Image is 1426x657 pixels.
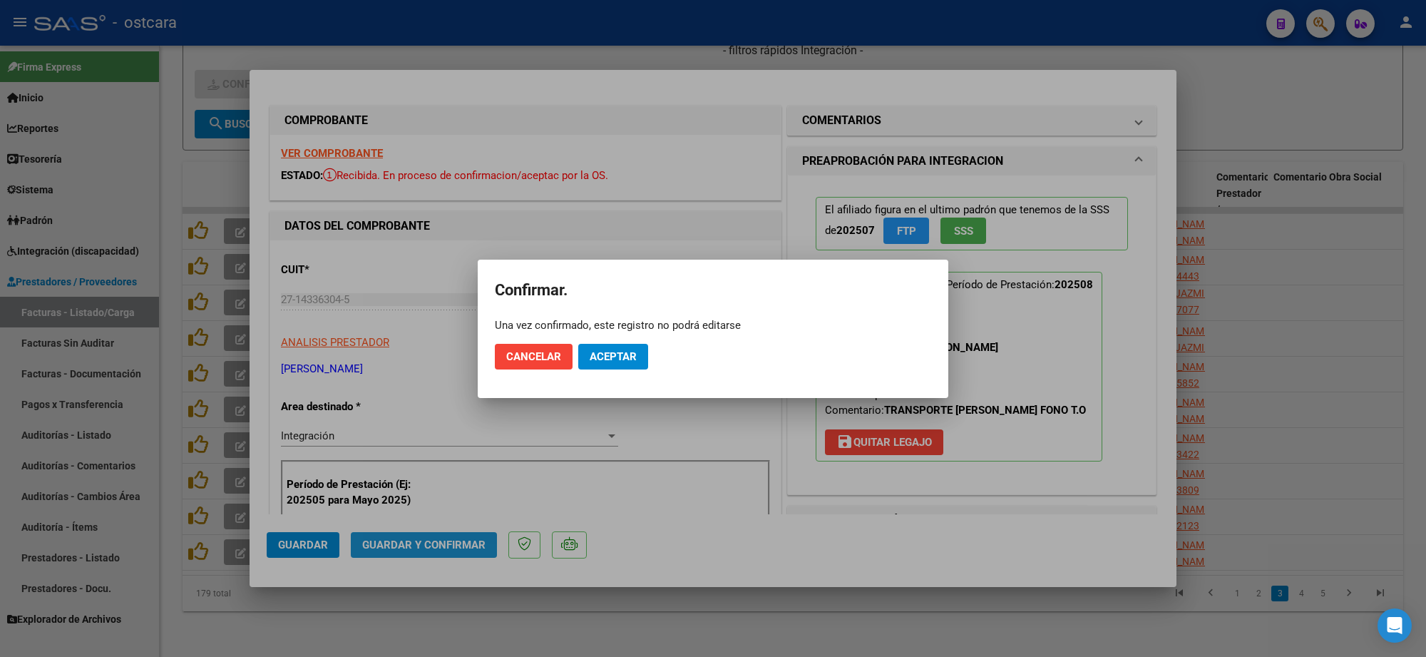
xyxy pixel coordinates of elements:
div: Open Intercom Messenger [1378,608,1412,643]
button: Aceptar [578,344,648,370]
button: Cancelar [495,344,573,370]
h2: Confirmar. [495,277,931,304]
div: Una vez confirmado, este registro no podrá editarse [495,318,931,332]
span: Aceptar [590,350,637,363]
span: Cancelar [506,350,561,363]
